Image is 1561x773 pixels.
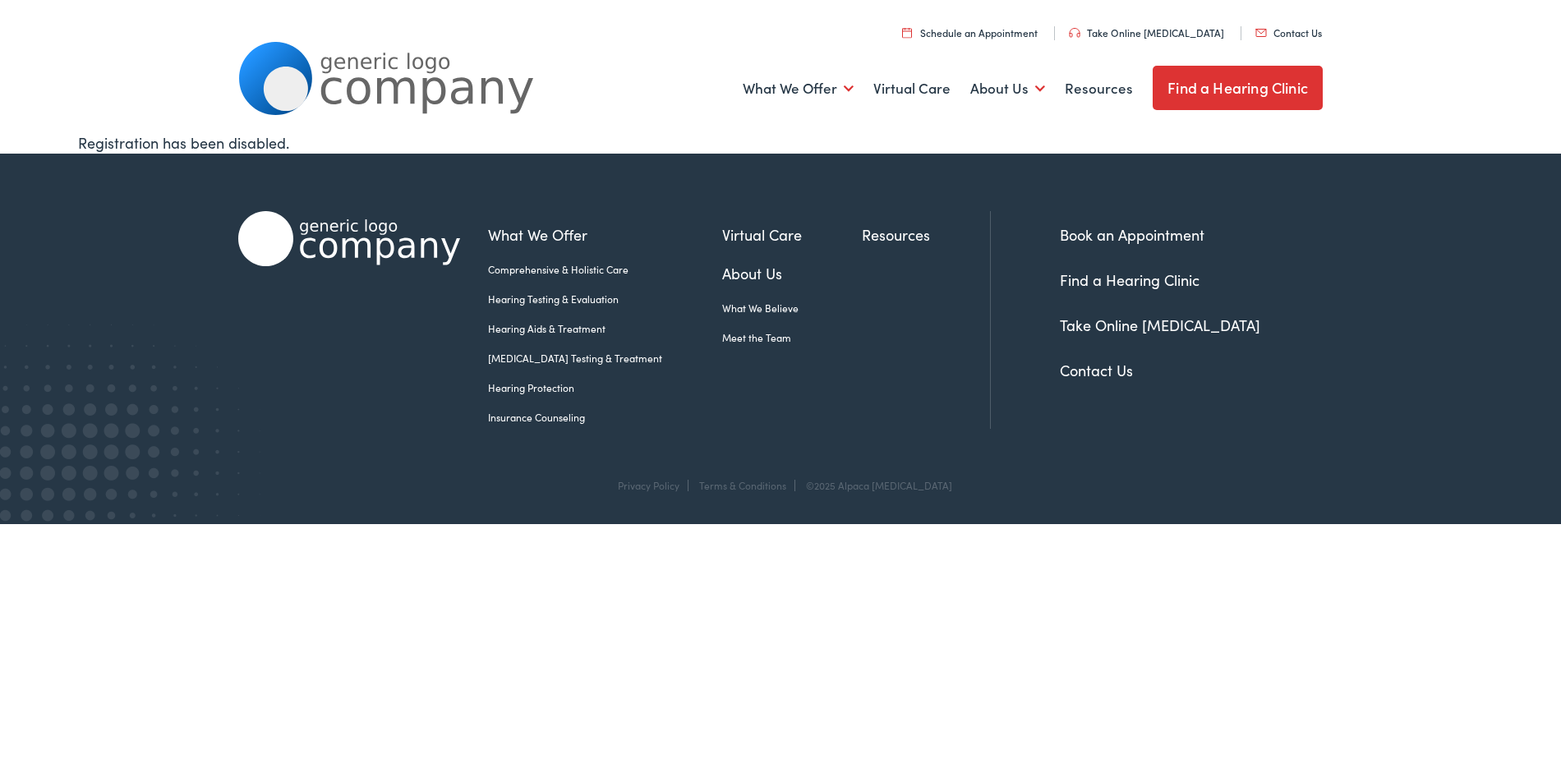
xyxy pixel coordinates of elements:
img: utility icon [902,27,912,38]
img: Alpaca Audiology [238,211,460,266]
a: Schedule an Appointment [902,25,1038,39]
a: About Us [722,262,862,284]
a: Find a Hearing Clinic [1060,269,1200,290]
a: Resources [1065,58,1133,119]
a: Contact Us [1060,360,1133,380]
a: Contact Us [1255,25,1322,39]
a: Virtual Care [873,58,951,119]
a: Hearing Testing & Evaluation [488,292,722,306]
a: [MEDICAL_DATA] Testing & Treatment [488,351,722,366]
img: utility icon [1255,29,1267,37]
div: ©2025 Alpaca [MEDICAL_DATA] [798,480,952,491]
a: What We Offer [743,58,854,119]
a: Virtual Care [722,223,862,246]
a: Privacy Policy [618,478,679,492]
a: Comprehensive & Holistic Care [488,262,722,277]
div: Registration has been disabled. [78,131,1483,154]
a: Meet the Team [722,330,862,345]
a: Book an Appointment [1060,224,1204,245]
a: Take Online [MEDICAL_DATA] [1069,25,1224,39]
a: Resources [862,223,990,246]
a: What We Believe [722,301,862,315]
a: Terms & Conditions [699,478,786,492]
a: Insurance Counseling [488,410,722,425]
a: Find a Hearing Clinic [1153,66,1323,110]
img: utility icon [1069,28,1080,38]
a: Take Online [MEDICAL_DATA] [1060,315,1260,335]
a: Hearing Protection [488,380,722,395]
a: About Us [970,58,1045,119]
a: What We Offer [488,223,722,246]
a: Hearing Aids & Treatment [488,321,722,336]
